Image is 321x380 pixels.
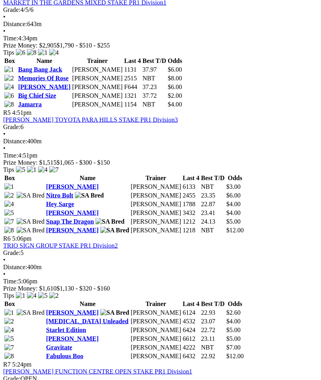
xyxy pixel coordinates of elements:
span: $4.00 [226,209,241,216]
td: 22.87 [201,200,225,208]
span: Distance: [3,138,27,144]
td: 22.92 [201,352,225,360]
img: 8 [4,101,14,108]
td: [PERSON_NAME] [72,74,123,82]
span: $5.00 [226,327,241,333]
span: Time: [3,278,18,285]
img: SA Bred [100,227,129,234]
td: [PERSON_NAME] [72,101,123,108]
td: 24.13 [201,218,225,226]
th: Trainer [130,300,182,308]
span: • [3,145,6,152]
span: $5.00 [226,218,241,225]
img: SA Bred [17,309,45,316]
img: 5 [4,335,14,342]
td: 1218 [182,226,200,234]
a: Hey Sarge [46,201,74,207]
span: $1,790 - $510 - $255 [57,42,110,49]
td: [PERSON_NAME] [130,309,182,317]
a: [PERSON_NAME] [46,227,98,234]
img: 8 [4,353,14,360]
span: Tips [3,292,14,299]
td: NBT [142,74,166,82]
img: 2 [4,75,14,82]
img: SA Bred [17,192,45,199]
img: 4 [4,84,14,91]
img: 4 [38,166,48,173]
span: $6.00 [168,66,182,73]
span: $4.00 [226,318,241,325]
span: $2.60 [226,309,241,316]
span: Distance: [3,21,27,27]
a: [PERSON_NAME] [46,183,98,190]
td: [PERSON_NAME] [130,352,182,360]
img: 1 [4,183,14,190]
img: 2 [4,318,14,325]
td: NBT [201,226,225,234]
a: Snap The Dragon [46,218,94,225]
td: 22.93 [201,309,225,317]
td: [PERSON_NAME] [72,66,123,74]
span: Time: [3,152,18,159]
img: 1 [4,309,14,316]
span: 4:51pm [12,109,32,116]
span: Box [4,175,15,181]
img: 1 [27,166,36,173]
span: Box [4,57,15,64]
td: [PERSON_NAME] [130,326,182,334]
th: Last 4 [182,300,200,308]
img: SA Bred [96,218,124,225]
td: 2455 [182,192,200,199]
td: [PERSON_NAME] [72,92,123,100]
div: 4:34pm [3,35,318,42]
th: Trainer [130,174,182,182]
span: Grade: [3,6,21,13]
img: 5 [4,209,14,217]
td: 37.72 [142,92,166,100]
span: R6 [3,235,11,242]
th: Name [18,57,71,65]
span: $2.00 [168,92,182,99]
td: 1154 [124,101,141,108]
img: 4 [49,49,59,56]
img: 5 [16,166,25,173]
img: 4 [4,327,14,334]
td: [PERSON_NAME] [130,200,182,208]
a: TRIO SIGN GROUP STAKE PR1 Division2 [3,242,118,249]
span: $7.00 [226,344,241,351]
td: 3432 [182,209,200,217]
td: [PERSON_NAME] [130,335,182,343]
td: NBT [142,101,166,108]
a: Starlet Edition [46,327,86,333]
td: NBT [201,183,225,191]
a: [PERSON_NAME] [46,209,98,216]
span: Distance: [3,264,27,270]
div: 4:51pm [3,152,318,159]
span: $5.00 [226,335,241,342]
a: Jamarra [18,101,42,108]
div: 400m [3,138,318,145]
td: 6424 [182,326,200,334]
img: 7 [49,166,59,173]
img: SA Bred [17,227,45,234]
span: $6.00 [168,84,182,90]
td: [PERSON_NAME] [130,344,182,351]
span: $1,130 - $320 - $160 [57,285,110,292]
div: 400m [3,264,318,271]
img: 6 [16,49,25,56]
img: 8 [4,227,14,234]
span: Grade: [3,123,21,130]
img: 2 [49,292,59,299]
td: 1131 [124,66,141,74]
img: 5 [38,292,48,299]
th: Best T/D [201,300,225,308]
img: SA Bred [17,218,45,225]
th: Name [46,300,130,308]
span: $8.00 [168,75,182,82]
td: 23.11 [201,335,225,343]
a: Nitro Bolt [46,192,73,199]
th: Last 4 [182,174,200,182]
td: [PERSON_NAME] [130,317,182,325]
td: 2515 [124,74,141,82]
span: Time: [3,35,18,42]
